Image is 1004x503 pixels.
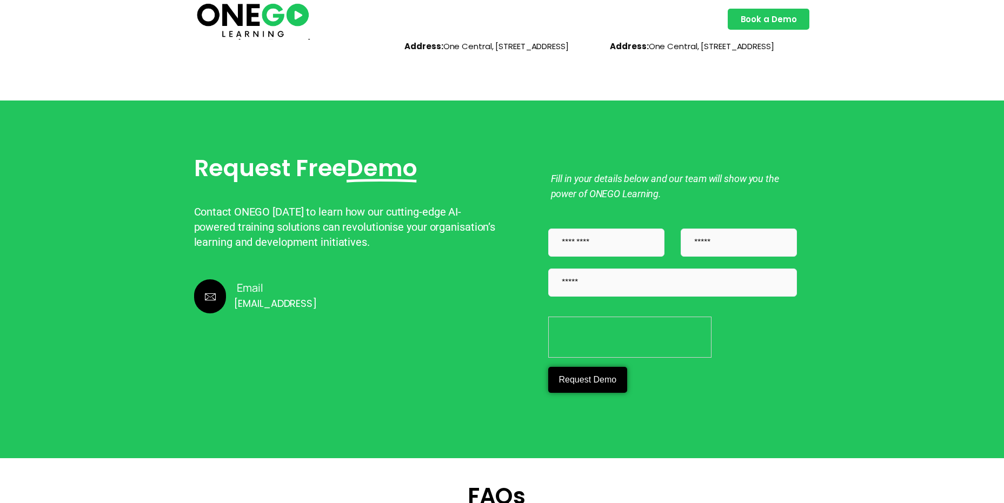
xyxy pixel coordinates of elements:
[610,41,648,52] strong: Address:
[237,282,314,294] h4: Email
[548,317,713,359] iframe: reCAPTCHA
[347,155,417,183] span: Demo
[610,41,804,52] p: One Central, [STREET_ADDRESS]
[194,279,502,313] a: Learn More
[548,367,628,393] button: Request Demo
[559,375,617,384] span: Request Demo
[404,41,599,52] p: One Central, [STREET_ADDRESS]
[404,41,443,52] strong: Address:
[728,9,810,30] a: Book a Demo
[551,173,779,199] em: Fill in your details below and our team will show you the power of ONEGO Learning.
[194,152,347,184] span: Request Free
[234,297,317,310] p: [EMAIL_ADDRESS]
[741,15,797,23] span: Book a Demo
[194,204,502,250] p: Contact ONEGO [DATE] to learn how our cutting-edge AI-powered training solutions can revolutionis...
